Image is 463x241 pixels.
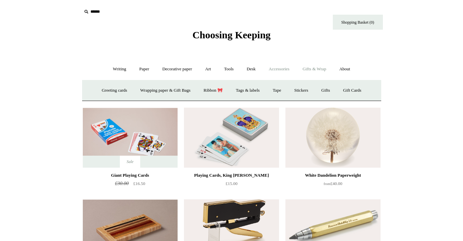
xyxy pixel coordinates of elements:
a: Decorative paper [156,60,198,78]
span: £16.50 [133,181,145,186]
img: Playing Cards, King Charles III [184,108,279,168]
a: Desk [241,60,262,78]
a: Paper [133,60,155,78]
a: Gift Cards [337,82,368,99]
a: Gifts [315,82,336,99]
div: Giant Playing Cards [84,171,176,179]
a: Writing [107,60,132,78]
span: £30.00 [115,181,129,186]
a: Stickers [288,82,314,99]
a: White Dandelion Paperweight from£40.00 [285,171,380,199]
a: Choosing Keeping [192,35,270,39]
a: Giant Playing Cards Giant Playing Cards Sale [83,108,178,168]
a: Tape [267,82,287,99]
span: £15.00 [226,181,238,186]
span: Sale [120,156,140,168]
a: Wrapping paper & Gift Bags [134,82,196,99]
a: Tools [218,60,240,78]
div: White Dandelion Paperweight [287,171,379,179]
img: Giant Playing Cards [83,108,178,168]
span: from [324,182,330,186]
span: Choosing Keeping [192,29,270,40]
a: Playing Cards, King Charles III Playing Cards, King Charles III [184,108,279,168]
a: Tags & labels [230,82,266,99]
a: Greeting cards [96,82,133,99]
a: Shopping Basket (0) [333,15,383,30]
a: Art [199,60,217,78]
a: Playing Cards, King [PERSON_NAME] £15.00 [184,171,279,199]
img: White Dandelion Paperweight [285,108,380,168]
a: Giant Playing Cards £30.00 £16.50 [83,171,178,199]
span: £40.00 [324,181,342,186]
a: Ribbon 🎀 [198,82,229,99]
a: About [333,60,356,78]
div: Playing Cards, King [PERSON_NAME] [186,171,277,179]
a: White Dandelion Paperweight White Dandelion Paperweight [285,108,380,168]
a: Accessories [263,60,295,78]
a: Gifts & Wrap [296,60,332,78]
